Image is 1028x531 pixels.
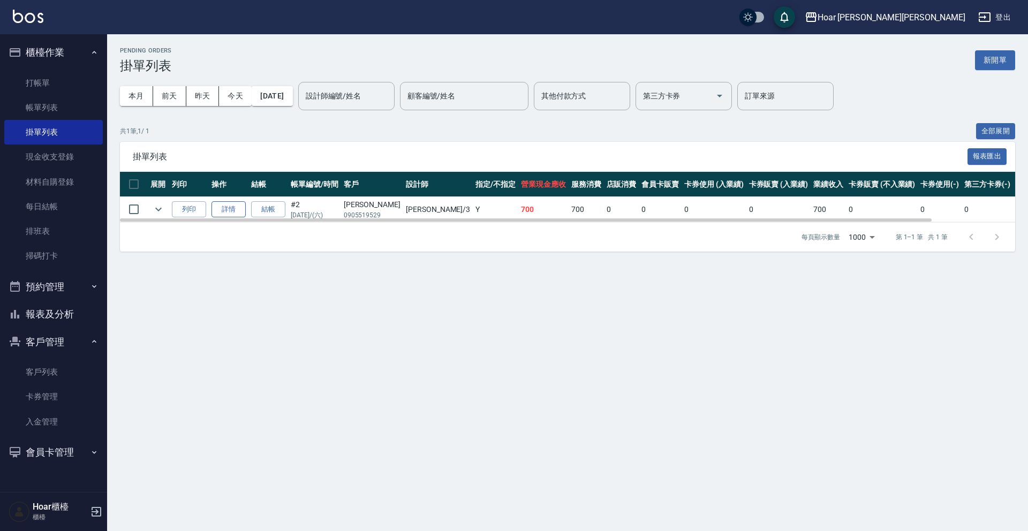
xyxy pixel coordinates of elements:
[811,172,846,197] th: 業績收入
[33,502,87,512] h5: Hoar櫃檯
[811,197,846,222] td: 700
[896,232,948,242] p: 第 1–1 筆 共 1 筆
[4,384,103,409] a: 卡券管理
[33,512,87,522] p: 櫃檯
[4,194,103,219] a: 每日結帳
[288,197,341,222] td: # 2
[4,71,103,95] a: 打帳單
[962,172,1013,197] th: 第三方卡券(-)
[4,409,103,434] a: 入金管理
[120,58,172,73] h3: 掛單列表
[211,201,246,218] a: 詳情
[288,172,341,197] th: 帳單編號/時間
[746,172,811,197] th: 卡券販賣 (入業績)
[639,172,682,197] th: 會員卡販賣
[569,197,604,222] td: 700
[800,6,970,28] button: Hoar [PERSON_NAME][PERSON_NAME]
[252,86,292,106] button: [DATE]
[682,197,746,222] td: 0
[918,172,962,197] th: 卡券使用(-)
[4,360,103,384] a: 客戶列表
[4,95,103,120] a: 帳單列表
[248,172,288,197] th: 結帳
[13,10,43,23] img: Logo
[4,438,103,466] button: 會員卡管理
[150,201,167,217] button: expand row
[4,328,103,356] button: 客戶管理
[186,86,220,106] button: 昨天
[251,201,285,218] button: 結帳
[682,172,746,197] th: 卡券使用 (入業績)
[639,197,682,222] td: 0
[4,39,103,66] button: 櫃檯作業
[219,86,252,106] button: 今天
[818,11,965,24] div: Hoar [PERSON_NAME][PERSON_NAME]
[974,7,1015,27] button: 登出
[120,86,153,106] button: 本月
[774,6,795,28] button: save
[4,170,103,194] a: 材料自購登錄
[802,232,840,242] p: 每頁顯示數量
[9,501,30,522] img: Person
[846,197,918,222] td: 0
[4,244,103,268] a: 掃碼打卡
[4,145,103,169] a: 現金收支登錄
[169,172,209,197] th: 列印
[604,197,639,222] td: 0
[209,172,248,197] th: 操作
[473,197,518,222] td: Y
[341,172,403,197] th: 客戶
[967,148,1007,165] button: 報表匯出
[976,123,1016,140] button: 全部展開
[844,223,879,252] div: 1000
[172,201,206,218] button: 列印
[962,197,1013,222] td: 0
[153,86,186,106] button: 前天
[4,120,103,145] a: 掛單列表
[975,50,1015,70] button: 新開單
[120,47,172,54] h2: Pending Orders
[746,197,811,222] td: 0
[341,197,403,222] td: [PERSON_NAME]
[291,210,338,220] p: [DATE] / (六)
[4,219,103,244] a: 排班表
[148,172,169,197] th: 展開
[403,197,473,222] td: [PERSON_NAME] /3
[518,197,569,222] td: 700
[120,126,149,136] p: 共 1 筆, 1 / 1
[569,172,604,197] th: 服務消費
[344,210,400,220] p: 0905519529
[975,55,1015,65] a: 新開單
[711,87,728,104] button: Open
[918,197,962,222] td: 0
[967,151,1007,161] a: 報表匯出
[518,172,569,197] th: 營業現金應收
[473,172,518,197] th: 指定/不指定
[846,172,918,197] th: 卡券販賣 (不入業績)
[4,273,103,301] button: 預約管理
[604,172,639,197] th: 店販消費
[133,151,967,162] span: 掛單列表
[403,172,473,197] th: 設計師
[4,300,103,328] button: 報表及分析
